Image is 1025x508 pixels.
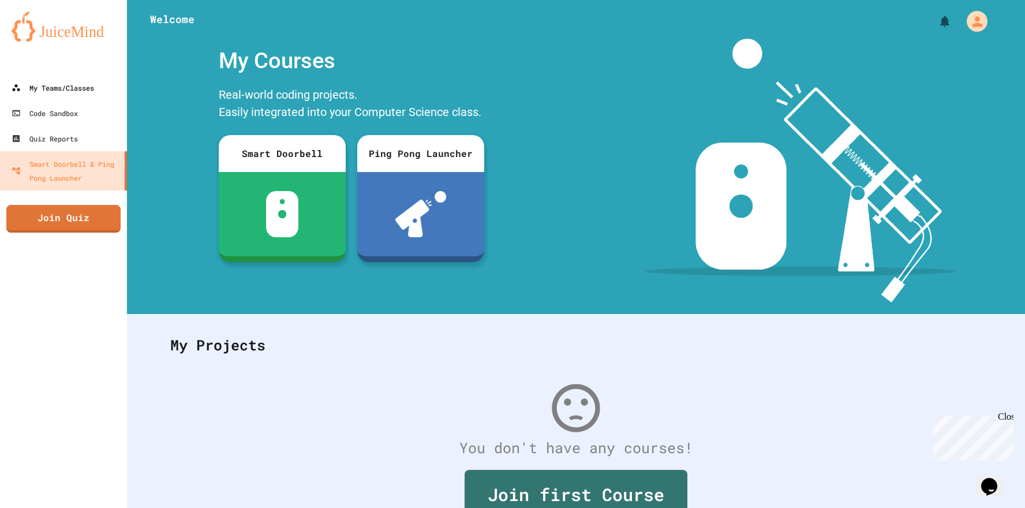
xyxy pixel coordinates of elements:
div: My Courses [213,39,490,83]
img: ppl-with-ball.png [395,191,447,237]
div: Real-world coding projects. Easily integrated into your Computer Science class. [213,83,490,126]
div: Ping Pong Launcher [357,135,484,172]
iframe: chat widget [929,412,1013,461]
div: Smart Doorbell [219,135,346,172]
div: You don't have any courses! [159,437,993,459]
div: My Account [955,8,990,35]
div: My Notifications [916,12,955,31]
div: My Projects [159,323,993,368]
div: My Teams/Classes [12,81,94,95]
div: Quiz Reports [12,132,78,145]
div: Code Sandbox [12,106,78,120]
a: Join Quiz [6,205,121,233]
iframe: chat widget [977,462,1013,496]
img: banner-image-my-projects.png [646,39,955,302]
div: Chat with us now!Close [5,5,80,73]
img: logo-orange.svg [12,12,115,42]
div: Smart Doorbell & Ping Pong Launcher [12,157,120,185]
img: sdb-white.svg [266,191,299,237]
